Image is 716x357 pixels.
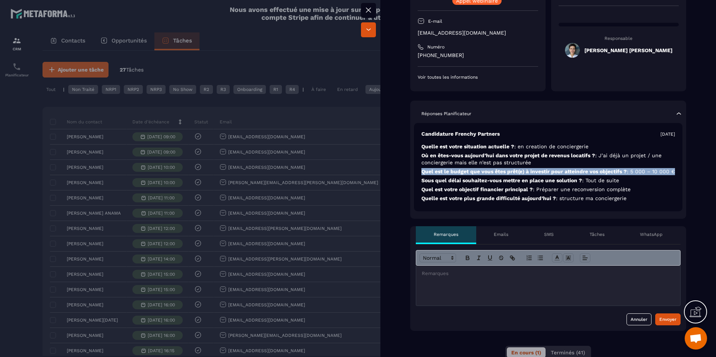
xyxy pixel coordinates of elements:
p: Responsable [559,36,679,41]
span: En cours (1) [511,350,541,356]
p: Réponses Planificateur [421,111,471,117]
p: E-mail [428,18,442,24]
span: : Tout de suite [582,177,619,183]
p: Voir toutes les informations [418,74,538,80]
p: Remarques [434,231,458,237]
p: Quel est votre objectif financier principal ? [421,186,675,193]
p: [DATE] [660,131,675,137]
p: Quel est le budget que vous êtes prêt(e) à investir pour atteindre vos objectifs ? [421,168,675,175]
p: WhatsApp [640,231,663,237]
span: : en creation de conciergerie [514,143,588,149]
span: Terminés (41) [551,350,585,356]
p: Numéro [427,44,445,50]
h5: [PERSON_NAME] [PERSON_NAME] [584,47,672,53]
div: Ouvrir le chat [685,327,707,350]
span: : 5 000 – 10 000 € [627,168,675,174]
p: [PHONE_NUMBER] [418,52,538,59]
p: [EMAIL_ADDRESS][DOMAIN_NAME] [418,29,538,37]
p: Emails [494,231,508,237]
p: SMS [544,231,554,237]
p: Sous quel délai souhaitez-vous mettre en place une solution ? [421,177,675,184]
p: Où en êtes-vous aujourd’hui dans votre projet de revenus locatifs ? [421,152,675,166]
span: : Préparer une reconversion complète [533,186,631,192]
p: Quelle est votre situation actuelle ? [421,143,675,150]
p: Candidature Frenchy Partners [421,130,500,138]
button: Annuler [626,313,651,325]
span: : structure ma conciergerie [556,195,626,201]
div: Envoyer [659,316,676,323]
button: Envoyer [655,313,681,325]
p: Quelle est votre plus grande difficulté aujourd’hui ? [421,195,675,202]
p: Tâches [590,231,604,237]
